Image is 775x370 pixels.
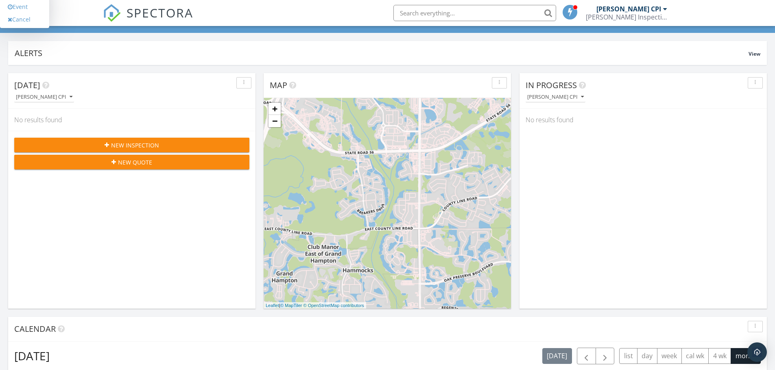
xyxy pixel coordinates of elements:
button: [DATE] [542,348,572,364]
button: [PERSON_NAME] CPI [14,92,74,103]
span: New Quote [118,158,152,167]
div: Alerts [15,48,749,58]
button: New Inspection [14,138,249,152]
div: | [264,302,366,309]
button: 4 wk [708,348,731,364]
button: day [637,348,657,364]
button: month [731,348,761,364]
a: © MapTiler [280,303,302,308]
div: [PERSON_NAME] CPI [596,5,661,13]
div: No results found [520,109,767,131]
button: list [619,348,637,364]
button: Next month [596,348,615,364]
div: Open Intercom Messenger [747,342,767,362]
span: New Inspection [111,141,159,149]
span: Calendar [14,323,56,334]
a: SPECTORA [103,11,193,28]
div: No results found [8,109,255,131]
span: View [749,50,760,57]
img: The Best Home Inspection Software - Spectora [103,4,121,22]
a: Leaflet [266,303,279,308]
button: Previous month [577,348,596,364]
a: © OpenStreetMap contributors [303,303,364,308]
div: [PERSON_NAME] CPI [527,94,584,100]
span: Map [270,80,287,91]
button: New Quote [14,155,249,169]
span: [DATE] [14,80,40,91]
span: SPECTORA [127,4,193,21]
div: Silva Inspection Services LLC [586,13,667,21]
button: [PERSON_NAME] CPI [526,92,585,103]
a: Cancel [4,13,46,26]
input: Search everything... [393,5,556,21]
h2: [DATE] [14,348,50,364]
a: Zoom out [269,115,281,127]
button: cal wk [681,348,709,364]
span: In Progress [526,80,577,91]
button: week [657,348,682,364]
a: Event [4,0,46,13]
div: [PERSON_NAME] CPI [16,94,72,100]
a: Zoom in [269,103,281,115]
